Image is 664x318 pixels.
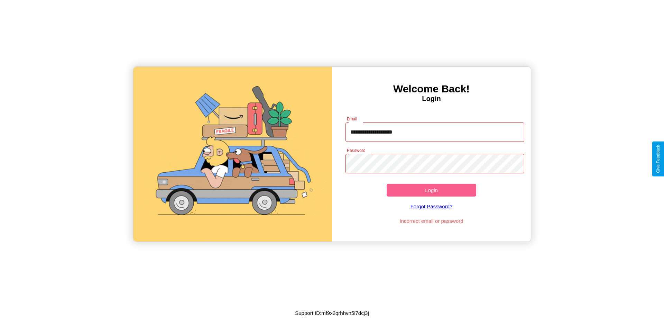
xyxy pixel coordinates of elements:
[295,308,369,318] p: Support ID: mf9x2qrhhvn5i7dcj3j
[347,147,365,153] label: Password
[342,197,521,216] a: Forgot Password?
[347,116,358,122] label: Email
[342,216,521,226] p: Incorrect email or password
[387,184,476,197] button: Login
[332,95,531,103] h4: Login
[656,145,661,173] div: Give Feedback
[332,83,531,95] h3: Welcome Back!
[133,67,332,242] img: gif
